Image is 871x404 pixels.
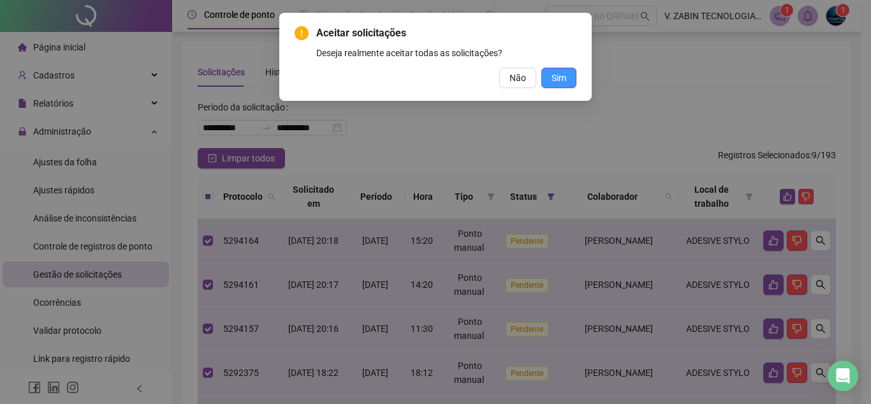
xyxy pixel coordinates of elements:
[316,26,576,41] span: Aceitar solicitações
[541,68,576,88] button: Sim
[552,71,566,85] span: Sim
[828,361,858,391] div: Open Intercom Messenger
[316,46,576,60] div: Deseja realmente aceitar todas as solicitações?
[509,71,526,85] span: Não
[295,26,309,40] span: exclamation-circle
[499,68,536,88] button: Não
